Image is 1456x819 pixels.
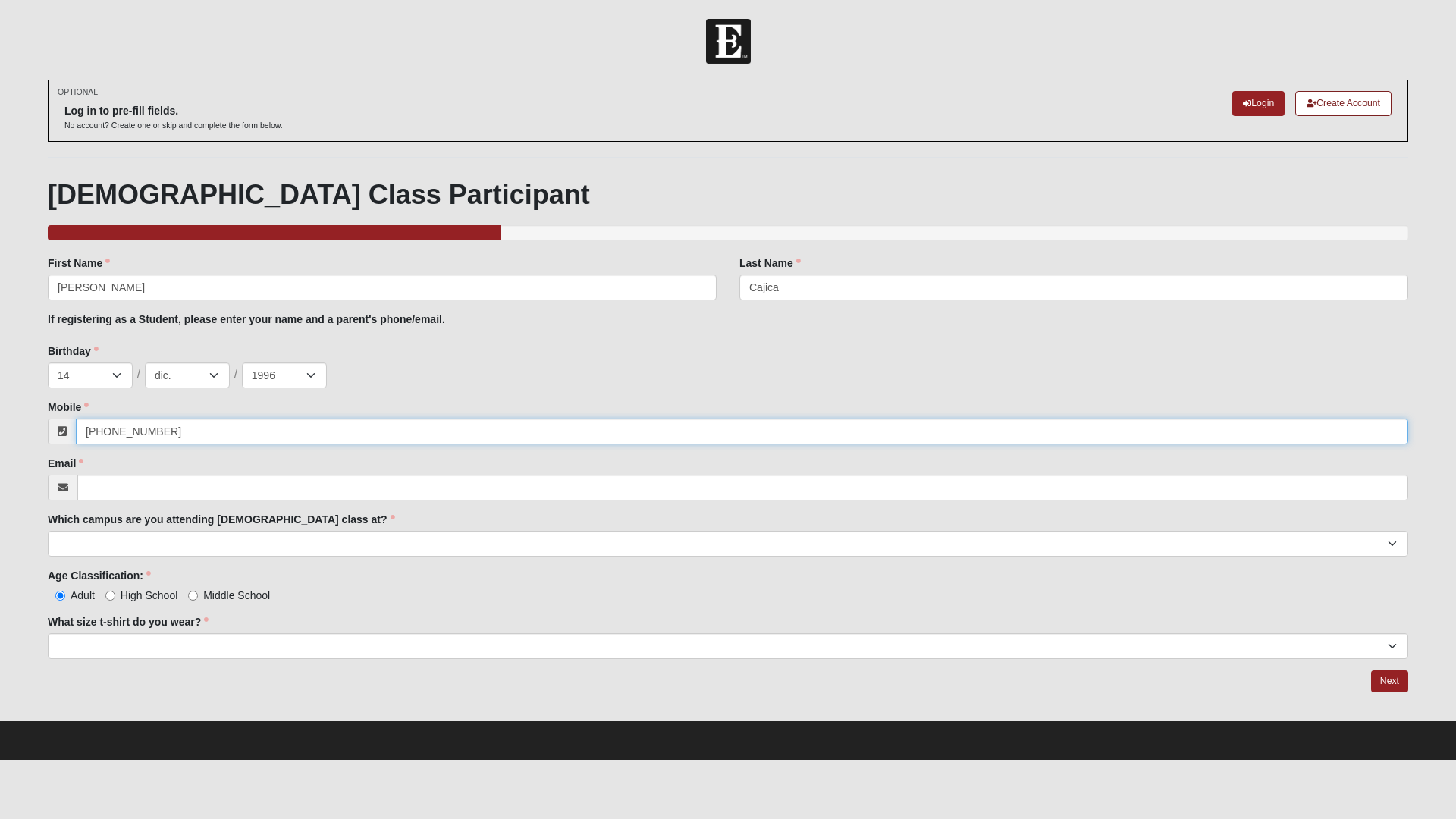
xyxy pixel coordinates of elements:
[203,589,270,601] span: Middle School
[48,178,1408,211] h1: [DEMOGRAPHIC_DATA] Class Participant
[739,256,801,271] label: Last Name
[105,591,115,601] input: High School
[48,614,209,629] label: What size t-shirt do you wear?
[64,120,283,131] p: No account? Create one or skip and complete the form below.
[1295,91,1392,116] a: Create Account
[1371,670,1408,692] a: Next
[48,313,445,325] b: If registering as a Student, please enter your name and a parent's phone/email.
[706,19,751,64] img: Church of Eleven22 Logo
[188,591,198,601] input: Middle School
[48,512,395,527] label: Which campus are you attending [DEMOGRAPHIC_DATA] class at?
[1232,91,1285,116] a: Login
[48,344,99,359] label: Birthday
[48,256,110,271] label: First Name
[58,86,98,98] small: OPTIONAL
[137,366,140,383] span: /
[48,456,83,471] label: Email
[48,568,151,583] label: Age Classification:
[71,589,95,601] span: Adult
[55,591,65,601] input: Adult
[121,589,178,601] span: High School
[234,366,237,383] span: /
[48,400,89,415] label: Mobile
[64,105,283,118] h6: Log in to pre-fill fields.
